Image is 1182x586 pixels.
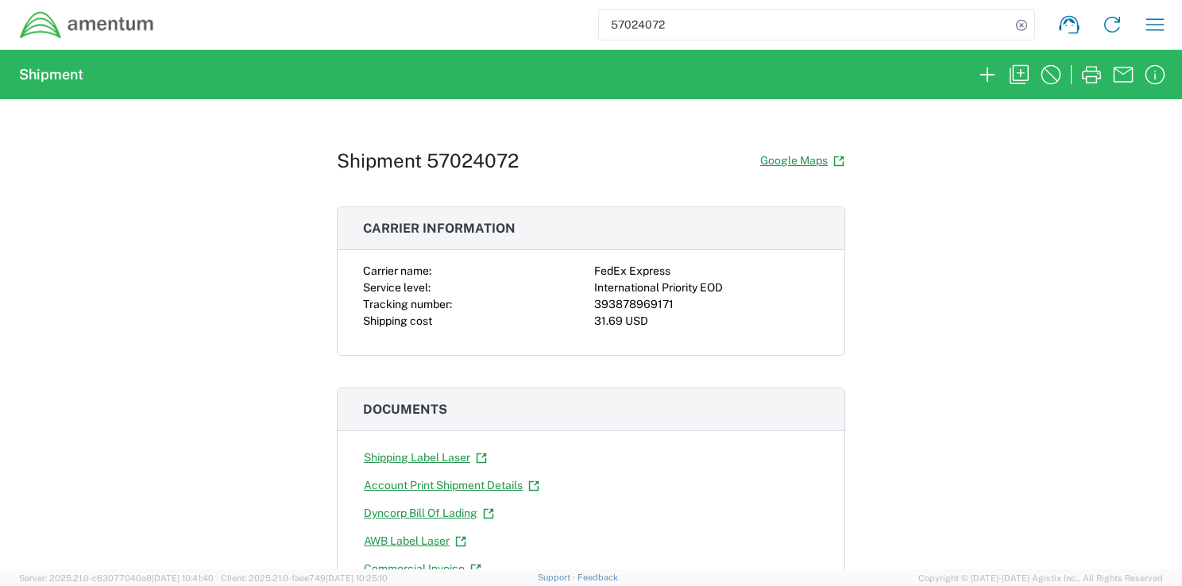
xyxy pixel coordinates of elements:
[19,65,83,84] h2: Shipment
[594,313,819,330] div: 31.69 USD
[363,314,432,327] span: Shipping cost
[19,573,214,583] span: Server: 2025.21.0-c63077040a8
[363,472,540,499] a: Account Print Shipment Details
[594,280,819,296] div: International Priority EOD
[759,147,845,175] a: Google Maps
[577,573,618,582] a: Feedback
[363,298,452,310] span: Tracking number:
[221,573,388,583] span: Client: 2025.21.0-faee749
[337,149,519,172] h1: Shipment 57024072
[363,499,495,527] a: Dyncorp Bill Of Lading
[918,571,1163,585] span: Copyright © [DATE]-[DATE] Agistix Inc., All Rights Reserved
[326,573,388,583] span: [DATE] 10:25:10
[363,281,431,294] span: Service level:
[363,264,431,277] span: Carrier name:
[594,296,819,313] div: 393878969171
[363,402,447,417] span: Documents
[538,573,577,582] a: Support
[363,527,467,555] a: AWB Label Laser
[363,444,488,472] a: Shipping Label Laser
[594,263,819,280] div: FedEx Express
[363,555,482,583] a: Commercial Invoice
[19,10,155,40] img: dyncorp
[363,221,516,236] span: Carrier information
[599,10,1010,40] input: Shipment, tracking or reference number
[152,573,214,583] span: [DATE] 10:41:40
